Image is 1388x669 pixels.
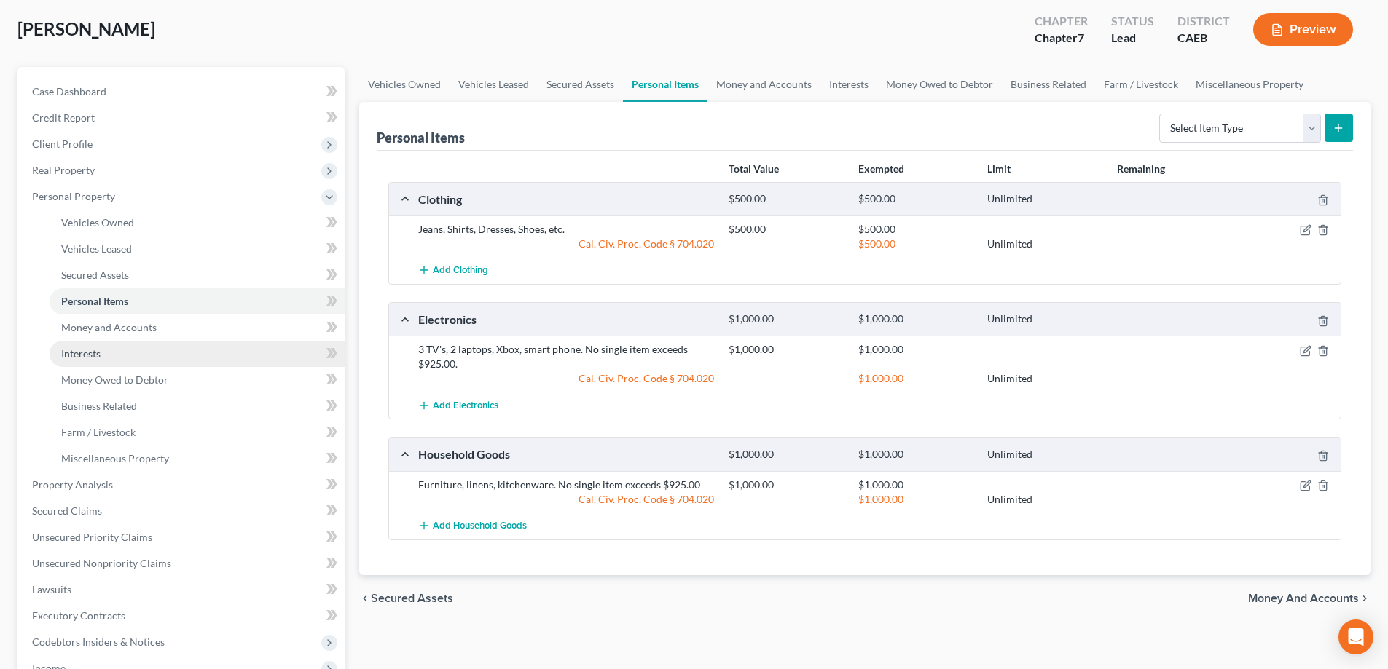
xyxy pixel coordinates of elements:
div: 3 TV's, 2 laptops, Xbox, smart phone. No single item exceeds $925.00. [411,342,721,371]
span: Personal Items [61,295,128,307]
span: Case Dashboard [32,85,106,98]
span: Miscellaneous Property [61,452,169,464]
button: Preview [1253,13,1353,46]
a: Lawsuits [20,577,345,603]
span: Credit Report [32,111,95,124]
div: Cal. Civ. Proc. Code § 704.020 [411,492,721,507]
a: Money and Accounts [50,314,345,341]
a: Vehicles Owned [50,210,345,236]
span: Money and Accounts [1248,593,1359,604]
span: [PERSON_NAME] [17,18,155,39]
a: Executory Contracts [20,603,345,629]
a: Property Analysis [20,472,345,498]
span: Money and Accounts [61,321,157,333]
button: Money and Accounts chevron_right [1248,593,1371,604]
a: Business Related [50,393,345,419]
a: Miscellaneous Property [50,446,345,472]
div: Cal. Civ. Proc. Code § 704.020 [411,237,721,251]
div: Unlimited [980,371,1109,386]
a: Interests [820,67,877,102]
a: Credit Report [20,105,345,131]
a: Secured Assets [50,262,345,288]
span: Add Electronics [433,400,498,411]
a: Money Owed to Debtor [50,367,345,393]
a: Vehicles Leased [450,67,538,102]
span: Client Profile [32,138,93,150]
a: Personal Items [50,288,345,314]
span: Secured Assets [61,269,129,281]
div: $1,000.00 [721,478,850,492]
span: Add Clothing [433,265,488,277]
div: Unlimited [980,448,1109,462]
span: Executory Contracts [32,609,125,622]
div: CAEB [1177,30,1230,47]
div: $500.00 [851,192,980,206]
a: Interests [50,341,345,367]
div: $500.00 [851,222,980,237]
a: Miscellaneous Property [1187,67,1312,102]
span: Personal Property [32,190,115,202]
strong: Exempted [858,162,904,175]
div: Unlimited [980,192,1109,206]
div: Unlimited [980,237,1109,251]
div: $1,000.00 [851,312,980,326]
div: Unlimited [980,312,1109,326]
span: Secured Claims [32,504,102,517]
span: Add Household Goods [433,520,527,531]
strong: Total Value [729,162,779,175]
span: Unsecured Nonpriority Claims [32,557,171,569]
button: Add Clothing [418,257,488,284]
div: $1,000.00 [851,448,980,462]
div: Jeans, Shirts, Dresses, Shoes, etc. [411,222,721,237]
div: Status [1111,13,1154,30]
a: Vehicles Leased [50,236,345,262]
div: Open Intercom Messenger [1338,619,1373,654]
div: Personal Items [377,129,465,146]
span: Business Related [61,400,137,412]
div: Household Goods [411,446,721,462]
button: Add Electronics [418,392,498,419]
div: $1,000.00 [721,448,850,462]
a: Personal Items [623,67,707,102]
div: Furniture, linens, kitchenware. No single item exceeds $925.00 [411,478,721,492]
span: Interests [61,347,101,360]
button: Add Household Goods [418,512,527,539]
a: Secured Assets [538,67,623,102]
span: Codebtors Insiders & Notices [32,636,165,648]
span: Secured Assets [371,593,453,604]
div: Unlimited [980,492,1109,507]
div: $1,000.00 [851,478,980,492]
strong: Limit [987,162,1011,175]
span: Real Property [32,164,95,176]
div: $1,000.00 [851,342,980,357]
a: Vehicles Owned [359,67,450,102]
span: Money Owed to Debtor [61,373,168,386]
span: Vehicles Leased [61,242,132,255]
div: Lead [1111,30,1154,47]
span: Lawsuits [32,583,71,595]
div: $500.00 [851,237,980,251]
span: Vehicles Owned [61,216,134,229]
a: Secured Claims [20,498,345,524]
a: Money and Accounts [707,67,820,102]
a: Case Dashboard [20,79,345,105]
div: $1,000.00 [721,312,850,326]
span: Property Analysis [32,478,113,491]
i: chevron_left [359,593,371,604]
div: Electronics [411,312,721,327]
button: chevron_left Secured Assets [359,593,453,604]
span: 7 [1078,31,1084,44]
span: Farm / Livestock [61,426,136,438]
i: chevron_right [1359,593,1371,604]
a: Business Related [1002,67,1095,102]
div: $500.00 [721,222,850,237]
div: Cal. Civ. Proc. Code § 704.020 [411,371,721,386]
div: Clothing [411,191,721,207]
div: District [1177,13,1230,30]
a: Unsecured Priority Claims [20,524,345,550]
div: $1,000.00 [721,342,850,357]
a: Farm / Livestock [1095,67,1187,102]
a: Farm / Livestock [50,419,345,446]
div: $1,000.00 [851,492,980,507]
a: Unsecured Nonpriority Claims [20,550,345,577]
